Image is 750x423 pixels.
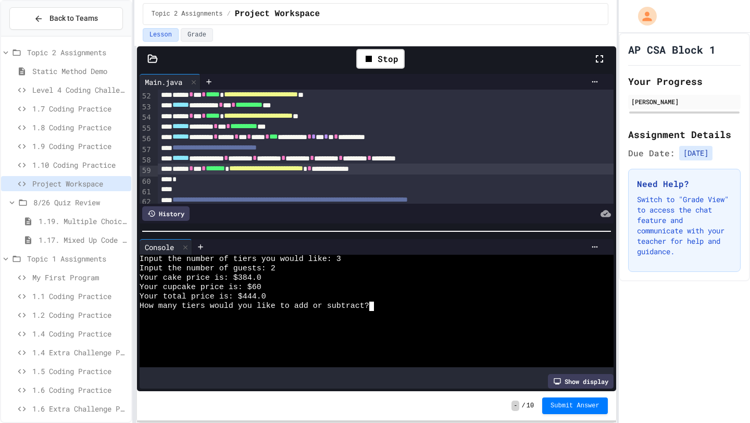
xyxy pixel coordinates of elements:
[356,49,405,69] div: Stop
[548,374,614,389] div: Show display
[637,194,732,257] p: Switch to "Grade View" to access the chat feature and communicate with your teacher for help and ...
[9,7,123,30] button: Back to Teams
[511,401,519,411] span: -
[628,127,741,142] h2: Assignment Details
[39,216,127,227] span: 1.19. Multiple Choice Exercises for Unit 1a (1.1-1.6)
[32,366,127,377] span: 1.5 Coding Practice
[521,402,525,410] span: /
[27,253,127,264] span: Topic 1 Assignments
[32,309,127,320] span: 1.2 Coding Practice
[140,102,153,113] div: 53
[235,8,320,20] span: Project Workspace
[32,328,127,339] span: 1.4 Coding Practice
[628,42,716,57] h1: AP CSA Block 1
[637,178,732,190] h3: Need Help?
[140,145,153,155] div: 57
[140,302,369,311] span: How many tiers would you like to add or subtract?
[628,74,741,89] h2: Your Progress
[32,66,127,77] span: Static Method Demo
[140,77,187,88] div: Main.java
[143,28,179,42] button: Lesson
[27,47,127,58] span: Topic 2 Assignments
[32,272,127,283] span: My First Program
[140,134,153,144] div: 56
[32,403,127,414] span: 1.6 Extra Challenge Problem
[140,166,153,176] div: 59
[140,239,192,255] div: Console
[39,234,127,245] span: 1.17. Mixed Up Code Practice 1.1-1.6
[32,103,127,114] span: 1.7 Coding Practice
[140,123,153,134] div: 55
[140,177,153,187] div: 60
[140,91,153,102] div: 52
[142,206,190,221] div: History
[627,4,659,28] div: My Account
[140,242,179,253] div: Console
[32,141,127,152] span: 1.9 Coding Practice
[32,384,127,395] span: 1.6 Coding Practice
[679,146,712,160] span: [DATE]
[49,13,98,24] span: Back to Teams
[140,187,153,197] div: 61
[227,10,231,18] span: /
[152,10,223,18] span: Topic 2 Assignments
[181,28,213,42] button: Grade
[140,283,261,292] span: Your cupcake price is: $60
[140,113,153,123] div: 54
[140,155,153,166] div: 58
[32,122,127,133] span: 1.8 Coding Practice
[551,402,599,410] span: Submit Answer
[140,255,341,264] span: Input the number of tiers you would like: 3
[140,74,201,90] div: Main.java
[628,147,675,159] span: Due Date:
[140,264,276,273] span: Input the number of guests: 2
[631,97,737,106] div: [PERSON_NAME]
[140,292,266,302] span: Your total price is: $444.0
[140,273,261,283] span: Your cake price is: $384.0
[32,347,127,358] span: 1.4 Extra Challenge Problem
[32,84,127,95] span: Level 4 Coding Challenge
[140,197,153,207] div: 62
[32,178,127,189] span: Project Workspace
[33,197,127,208] span: 8/26 Quiz Review
[32,291,127,302] span: 1.1 Coding Practice
[32,159,127,170] span: 1.10 Coding Practice
[527,402,534,410] span: 10
[542,397,608,414] button: Submit Answer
